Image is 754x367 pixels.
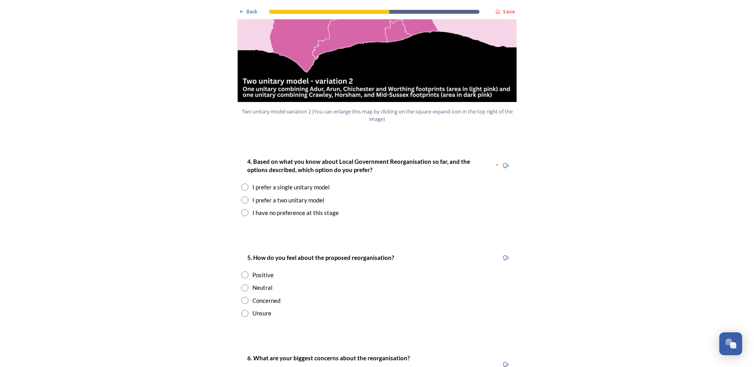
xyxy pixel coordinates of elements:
[241,108,513,123] span: Two unitary model variation 2 (You can enlarge this map by clicking on the square expand icon in ...
[252,309,271,318] div: Unsure
[252,196,324,205] div: I prefer a two unitary model
[246,8,258,15] span: Back
[252,283,272,292] div: Neutral
[719,332,742,355] button: Open Chat
[247,254,394,261] strong: 5. How do you feel about the proposed reorganisation?
[252,296,280,305] div: Concerned
[503,8,515,15] strong: Save
[252,208,339,217] div: I have no preference at this stage
[252,183,330,192] div: I prefer a single unitary model
[252,271,274,280] div: Positive
[247,354,410,361] strong: 6. What are your biggest concerns about the reorganisation?
[247,158,471,173] strong: 4. Based on what you know about Local Government Reorganisation so far, and the options described...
